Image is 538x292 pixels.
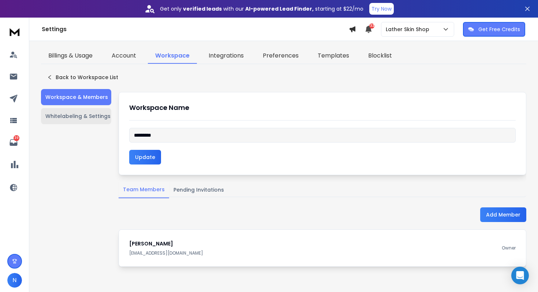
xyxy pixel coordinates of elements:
button: Pending Invitations [169,182,228,198]
a: 39 [6,135,21,150]
button: Add Member [480,207,526,222]
button: Try Now [369,3,394,15]
strong: verified leads [183,5,222,12]
a: Integrations [201,48,251,64]
button: Back to Workspace List [41,70,124,85]
button: Workspace & Members [41,89,111,105]
a: Preferences [255,48,306,64]
button: Get Free Credits [463,22,525,37]
a: Templates [310,48,356,64]
a: Workspace [148,48,197,64]
h1: Settings [42,25,349,34]
strong: AI-powered Lead Finder, [245,5,314,12]
h1: Workspace Name [129,103,516,113]
p: Lather Skin Shop [386,26,432,33]
button: Team Members [119,181,169,198]
a: Blocklist [361,48,399,64]
div: Open Intercom Messenger [511,267,529,284]
a: Back to Workspace List [47,74,118,81]
a: Account [104,48,143,64]
p: Get only with our starting at $22/mo [160,5,363,12]
span: 32 [369,23,374,29]
button: Whitelabeling & Settings [41,108,111,124]
h1: [PERSON_NAME] [129,240,203,247]
p: 39 [14,135,19,141]
button: N [7,273,22,288]
p: Back to Workspace List [56,74,118,81]
p: [EMAIL_ADDRESS][DOMAIN_NAME] [129,250,203,256]
p: Try Now [371,5,392,12]
button: Update [129,150,161,165]
p: Get Free Credits [478,26,520,33]
p: Owner [502,245,516,251]
a: Billings & Usage [41,48,100,64]
img: logo [7,25,22,38]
